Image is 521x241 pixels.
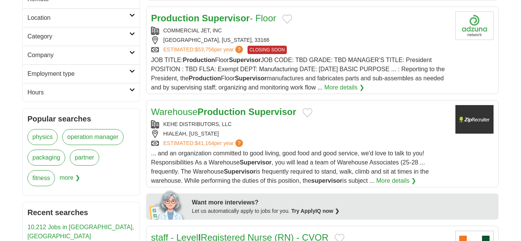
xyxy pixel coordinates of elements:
a: Category [23,27,140,46]
a: More details ❯ [376,176,416,185]
a: Location [23,8,140,27]
strong: Production [198,107,246,117]
strong: Supervisor [202,13,249,23]
button: Add to favorite jobs [302,108,312,117]
a: WarehouseProduction Supervisor [151,107,296,117]
h2: Employment type [27,69,129,78]
h2: Company [27,51,129,60]
img: apply-iq-scientist.png [149,189,186,220]
div: COMMERCIAL JET, INC [151,27,449,35]
strong: Production [183,57,215,63]
span: more ❯ [59,170,80,191]
h2: Recent searches [27,207,135,218]
span: $41,164 [195,140,214,146]
a: More details ❯ [324,83,364,92]
h2: Location [27,13,129,22]
span: ... and an organization committed to good living, good food and good service, we'd love to talk t... [151,150,429,184]
div: KEHE DISTRIBUTORS, LLC [151,120,449,128]
a: Company [23,46,140,64]
a: packaging [27,150,65,166]
strong: Supervisor [229,57,261,63]
h2: Category [27,32,129,41]
strong: Supervisor [224,168,256,175]
a: Hours [23,83,140,102]
span: CLOSING SOON [248,46,287,54]
a: ESTIMATED:$53,756per year? [163,46,244,54]
img: Company logo [455,105,494,134]
img: Company logo [455,11,494,40]
a: Production Supervisor- Floor [151,13,276,23]
a: ESTIMATED:$41,164per year? [163,139,244,147]
span: ? [235,46,243,53]
a: Employment type [23,64,140,83]
div: HIALEAH, [US_STATE] [151,130,449,138]
div: Want more interviews? [192,198,494,207]
strong: Supervisor [235,75,267,81]
a: fitness [27,170,55,186]
button: Add to favorite jobs [282,14,292,24]
a: 10,212 Jobs in [GEOGRAPHIC_DATA], [GEOGRAPHIC_DATA] [27,224,134,239]
h2: Popular searches [27,113,135,124]
strong: Production [151,13,199,23]
strong: Supervisor [240,159,272,166]
a: partner [70,150,99,166]
strong: supervisor [311,177,343,184]
span: JOB TITLE: Floor JOB CODE: TBD GRADE: TBD MANAGER’S TITLE: President POSITION : TBD FLSA: Exempt ... [151,57,445,91]
a: physics [27,129,58,145]
a: Try ApplyIQ now ❯ [291,208,339,214]
div: Let us automatically apply to jobs for you. [192,207,494,215]
a: operation manager [62,129,123,145]
strong: Production [189,75,221,81]
span: ? [235,139,243,147]
h2: Hours [27,88,129,97]
span: $53,756 [195,46,214,53]
strong: Supervisor [248,107,296,117]
div: [GEOGRAPHIC_DATA], [US_STATE], 33166 [151,36,449,44]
